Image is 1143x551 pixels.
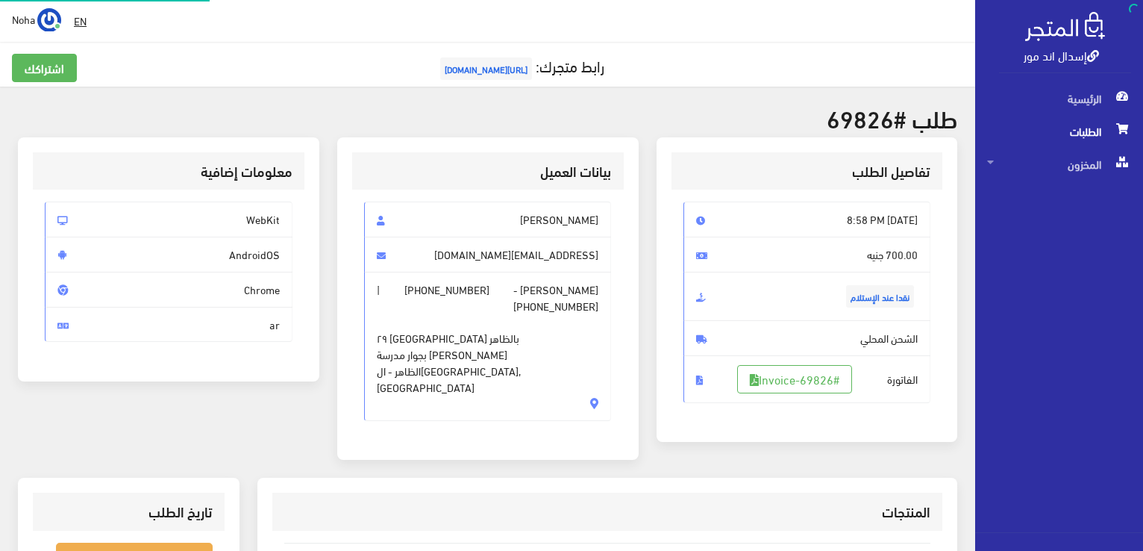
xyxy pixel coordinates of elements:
[12,54,77,82] a: اشتراكك
[12,10,35,28] span: Noha
[846,285,914,308] span: نقدا عند الإستلام
[364,237,612,273] span: [EMAIL_ADDRESS][DOMAIN_NAME]
[436,52,604,79] a: رابط متجرك:[URL][DOMAIN_NAME]
[18,105,957,131] h2: طلب #69826
[74,11,87,30] u: EN
[513,298,598,314] span: [PHONE_NUMBER]
[440,57,532,80] span: [URL][DOMAIN_NAME]
[364,202,612,237] span: [PERSON_NAME]
[683,202,931,237] span: [DATE] 8:58 PM
[737,365,852,393] a: #Invoice-69826
[975,115,1143,148] a: الطلبات
[377,314,599,395] span: ٢٩ [GEOGRAPHIC_DATA] بالظاهر بجوار مدرسة [PERSON_NAME] الظاهر - ال[GEOGRAPHIC_DATA], [GEOGRAPHIC_...
[987,82,1131,115] span: الرئيسية
[364,164,612,178] h3: بيانات العميل
[975,82,1143,115] a: الرئيسية
[683,320,931,356] span: الشحن المحلي
[404,281,489,298] span: [PHONE_NUMBER]
[68,7,93,34] a: EN
[987,148,1131,181] span: المخزون
[284,505,930,519] h3: المنتجات
[45,307,292,343] span: ar
[975,148,1143,181] a: المخزون
[12,7,61,31] a: ... Noha
[45,202,292,237] span: WebKit
[364,272,612,421] span: [PERSON_NAME] - |
[45,505,213,519] h3: تاريخ الطلب
[683,164,931,178] h3: تفاصيل الطلب
[1025,12,1105,41] img: .
[683,237,931,273] span: 700.00 جنيه
[1024,44,1099,66] a: إسدال اند مور
[987,115,1131,148] span: الطلبات
[37,8,61,32] img: ...
[45,272,292,308] span: Chrome
[45,237,292,273] span: AndroidOS
[45,164,292,178] h3: معلومات إضافية
[683,355,931,403] span: الفاتورة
